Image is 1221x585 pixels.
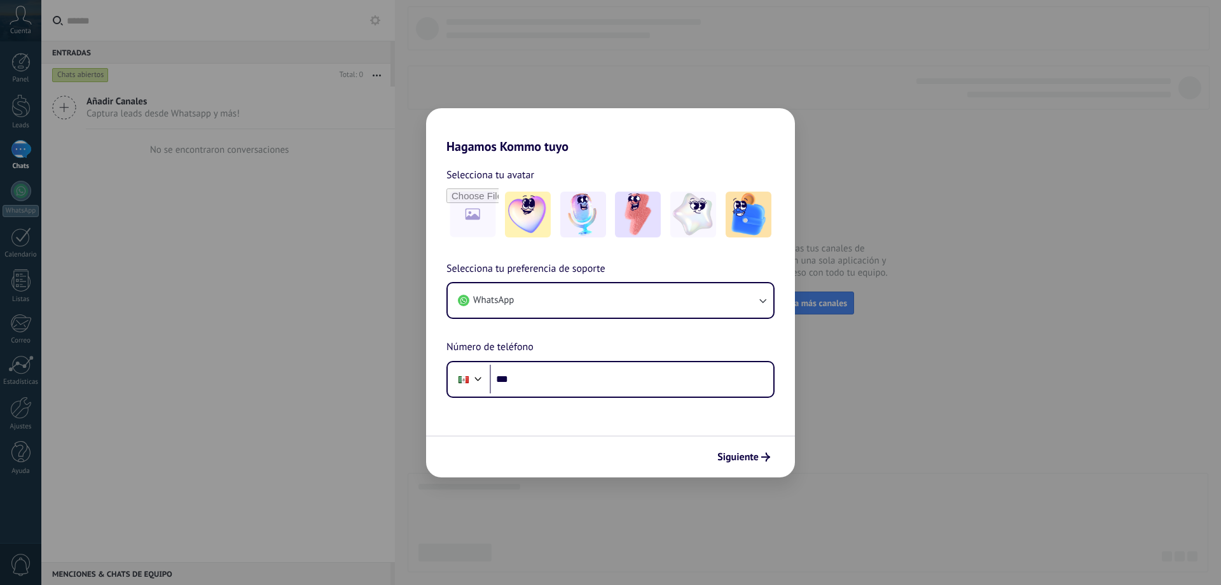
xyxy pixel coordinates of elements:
[446,339,534,356] span: Número de teléfono
[448,283,773,318] button: WhatsApp
[717,453,759,462] span: Siguiente
[446,167,534,183] span: Selecciona tu avatar
[615,192,661,237] img: -3.jpeg
[712,446,776,468] button: Siguiente
[726,192,771,237] img: -5.jpeg
[452,366,476,393] div: Mexico: + 52
[473,294,514,307] span: WhatsApp
[505,192,551,237] img: -1.jpeg
[426,108,795,154] h2: Hagamos Kommo tuyo
[560,192,606,237] img: -2.jpeg
[670,192,716,237] img: -4.jpeg
[446,261,605,278] span: Selecciona tu preferencia de soporte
